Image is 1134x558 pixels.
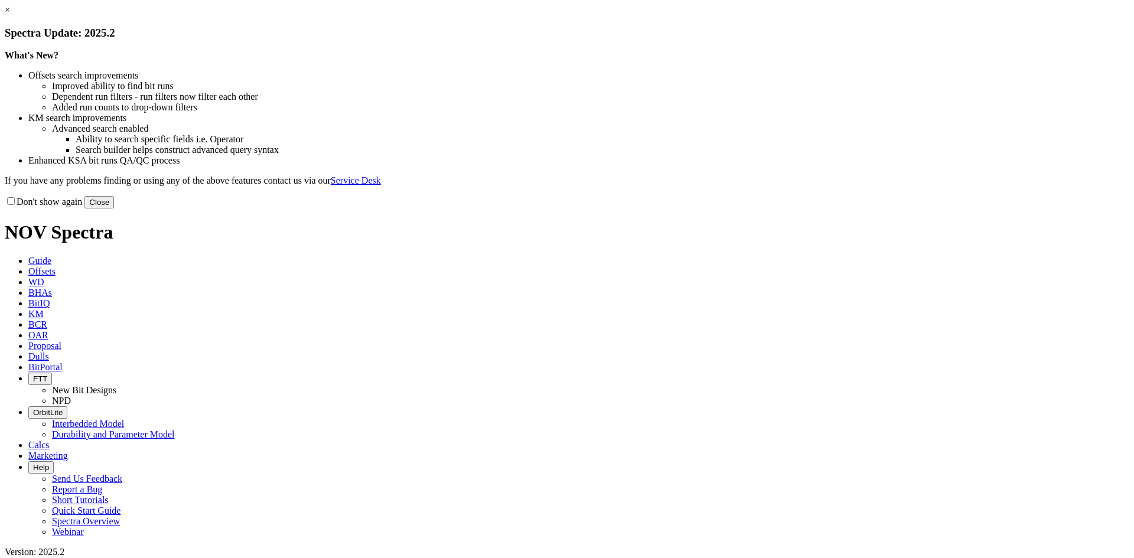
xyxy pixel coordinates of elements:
a: Interbedded Model [52,419,124,429]
a: Service Desk [331,175,381,185]
a: Short Tutorials [52,495,109,505]
a: Durability and Parameter Model [52,429,175,439]
span: Offsets [28,266,56,276]
a: × [5,5,10,15]
span: FTT [33,374,47,383]
span: Guide [28,256,51,266]
span: Calcs [28,440,50,450]
a: New Bit Designs [52,385,116,395]
h3: Spectra Update: 2025.2 [5,27,1129,40]
label: Don't show again [5,197,82,207]
li: Improved ability to find bit runs [52,81,1129,92]
li: KM search improvements [28,113,1129,123]
span: BCR [28,319,47,329]
span: OAR [28,330,48,340]
a: Webinar [52,527,84,537]
span: Help [33,463,49,472]
span: WD [28,277,44,287]
li: Added run counts to drop-down filters [52,102,1129,113]
li: Dependent run filters - run filters now filter each other [52,92,1129,102]
h1: NOV Spectra [5,221,1129,243]
li: Ability to search specific fields i.e. Operator [76,134,1129,145]
span: Proposal [28,341,61,351]
a: Quick Start Guide [52,505,120,515]
input: Don't show again [7,197,15,205]
span: Dulls [28,351,49,361]
li: Search builder helps construct advanced query syntax [76,145,1129,155]
a: Send Us Feedback [52,474,122,484]
p: If you have any problems finding or using any of the above features contact us via our [5,175,1129,186]
a: Spectra Overview [52,516,120,526]
span: Marketing [28,451,68,461]
span: KM [28,309,44,319]
li: Offsets search improvements [28,70,1129,81]
a: NPD [52,396,71,406]
span: BitIQ [28,298,50,308]
li: Advanced search enabled [52,123,1129,134]
div: Version: 2025.2 [5,547,1129,557]
a: Report a Bug [52,484,102,494]
li: Enhanced KSA bit runs QA/QC process [28,155,1129,166]
span: BHAs [28,288,52,298]
strong: What's New? [5,50,58,60]
button: Close [84,196,114,208]
span: OrbitLite [33,408,63,417]
span: BitPortal [28,362,63,372]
